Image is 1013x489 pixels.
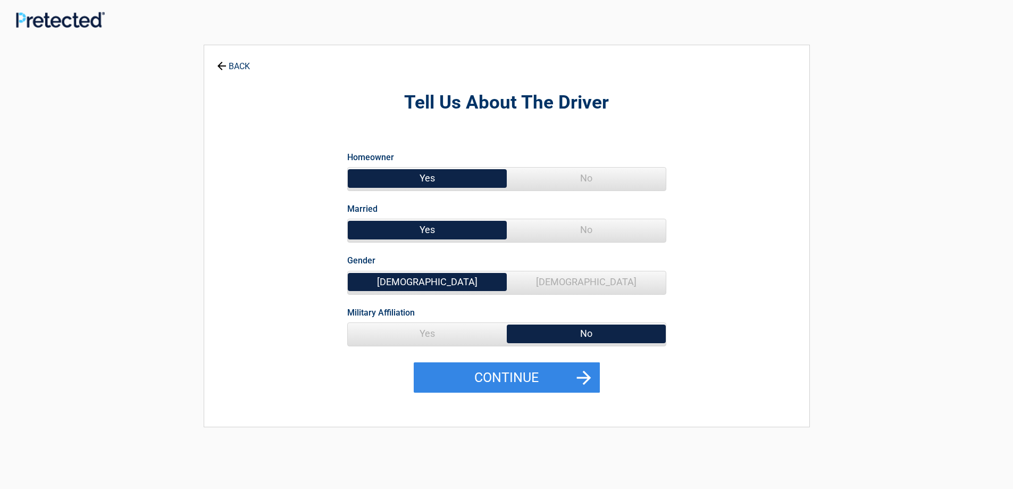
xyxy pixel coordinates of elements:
span: Yes [348,323,507,344]
label: Homeowner [347,150,394,164]
button: Continue [414,362,600,393]
img: Main Logo [16,12,105,28]
span: Yes [348,219,507,241]
span: No [507,168,666,189]
span: Yes [348,168,507,189]
h2: Tell Us About The Driver [263,90,751,115]
span: [DEMOGRAPHIC_DATA] [348,271,507,293]
label: Married [347,202,378,216]
label: Military Affiliation [347,305,415,320]
span: [DEMOGRAPHIC_DATA] [507,271,666,293]
span: No [507,323,666,344]
a: BACK [215,52,252,71]
span: No [507,219,666,241]
label: Gender [347,253,375,268]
